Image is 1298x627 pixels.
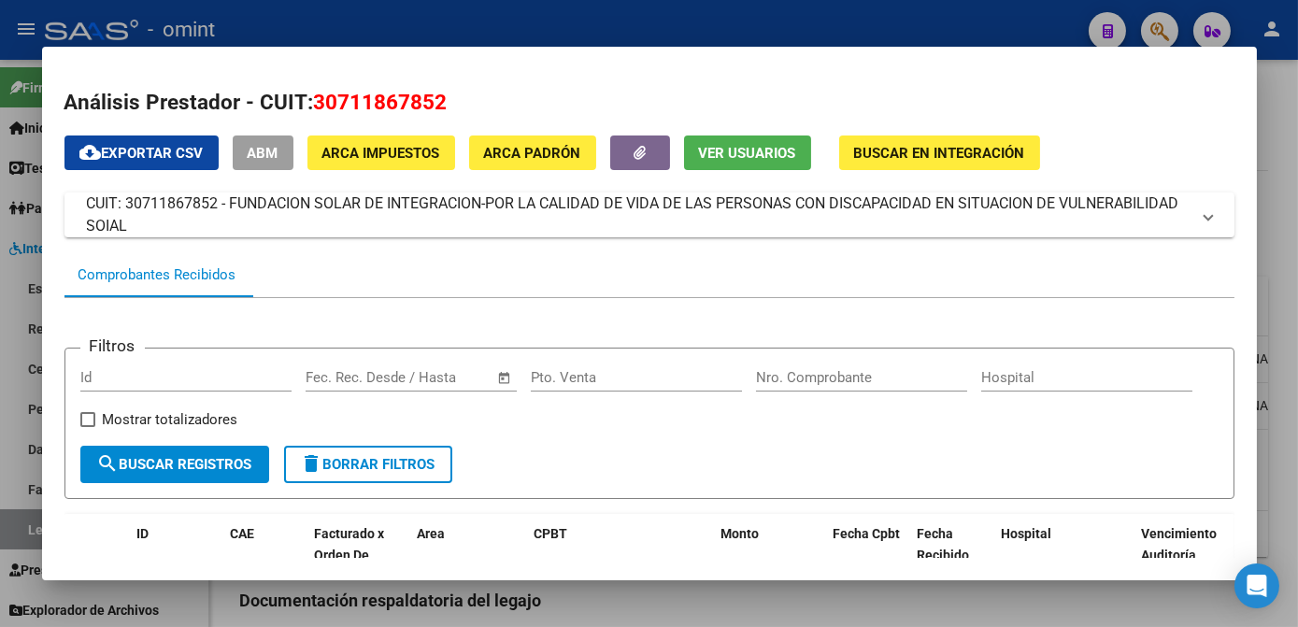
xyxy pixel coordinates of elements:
[223,514,307,596] datatable-header-cell: CAE
[97,456,252,473] span: Buscar Registros
[80,334,145,358] h3: Filtros
[910,514,994,596] datatable-header-cell: Fecha Recibido
[410,514,527,596] datatable-header-cell: Area
[918,526,970,563] span: Fecha Recibido
[64,192,1234,237] mat-expansion-panel-header: CUIT: 30711867852 - FUNDACION SOLAR DE INTEGRACION-POR LA CALIDAD DE VIDA DE LAS PERSONAS CON DIS...
[307,514,410,596] datatable-header-cell: Facturado x Orden De
[103,408,238,431] span: Mostrar totalizadores
[535,526,568,541] span: CPBT
[826,514,910,596] datatable-header-cell: Fecha Cpbt
[1234,563,1279,608] div: Open Intercom Messenger
[322,145,440,162] span: ARCA Impuestos
[79,145,204,162] span: Exportar CSV
[484,145,581,162] span: ARCA Padrón
[854,145,1025,162] span: Buscar en Integración
[64,87,1234,119] h2: Análisis Prestador - CUIT:
[130,514,223,596] datatable-header-cell: ID
[839,135,1040,170] button: Buscar en Integración
[306,369,381,386] input: Fecha inicio
[79,141,102,164] mat-icon: cloud_download
[87,192,1190,237] mat-panel-title: CUIT: 30711867852 - FUNDACION SOLAR DE INTEGRACION-POR LA CALIDAD DE VIDA DE LAS PERSONAS CON DIS...
[307,135,455,170] button: ARCA Impuestos
[1134,514,1219,596] datatable-header-cell: Vencimiento Auditoría
[284,446,452,483] button: Borrar Filtros
[493,367,515,389] button: Open calendar
[699,145,796,162] span: Ver Usuarios
[1002,526,1052,541] span: Hospital
[233,135,293,170] button: ABM
[137,526,150,541] span: ID
[231,526,255,541] span: CAE
[78,264,236,286] div: Comprobantes Recibidos
[64,135,219,170] button: Exportar CSV
[80,446,269,483] button: Buscar Registros
[684,135,811,170] button: Ver Usuarios
[714,514,826,596] datatable-header-cell: Monto
[469,135,596,170] button: ARCA Padrón
[314,90,448,114] span: 30711867852
[315,526,385,563] span: Facturado x Orden De
[418,526,446,541] span: Area
[248,145,278,162] span: ABM
[1142,526,1218,563] span: Vencimiento Auditoría
[527,514,714,596] datatable-header-cell: CPBT
[994,514,1134,596] datatable-header-cell: Hospital
[834,526,901,541] span: Fecha Cpbt
[398,369,489,386] input: Fecha fin
[97,452,120,475] mat-icon: search
[721,526,760,541] span: Monto
[301,452,323,475] mat-icon: delete
[301,456,435,473] span: Borrar Filtros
